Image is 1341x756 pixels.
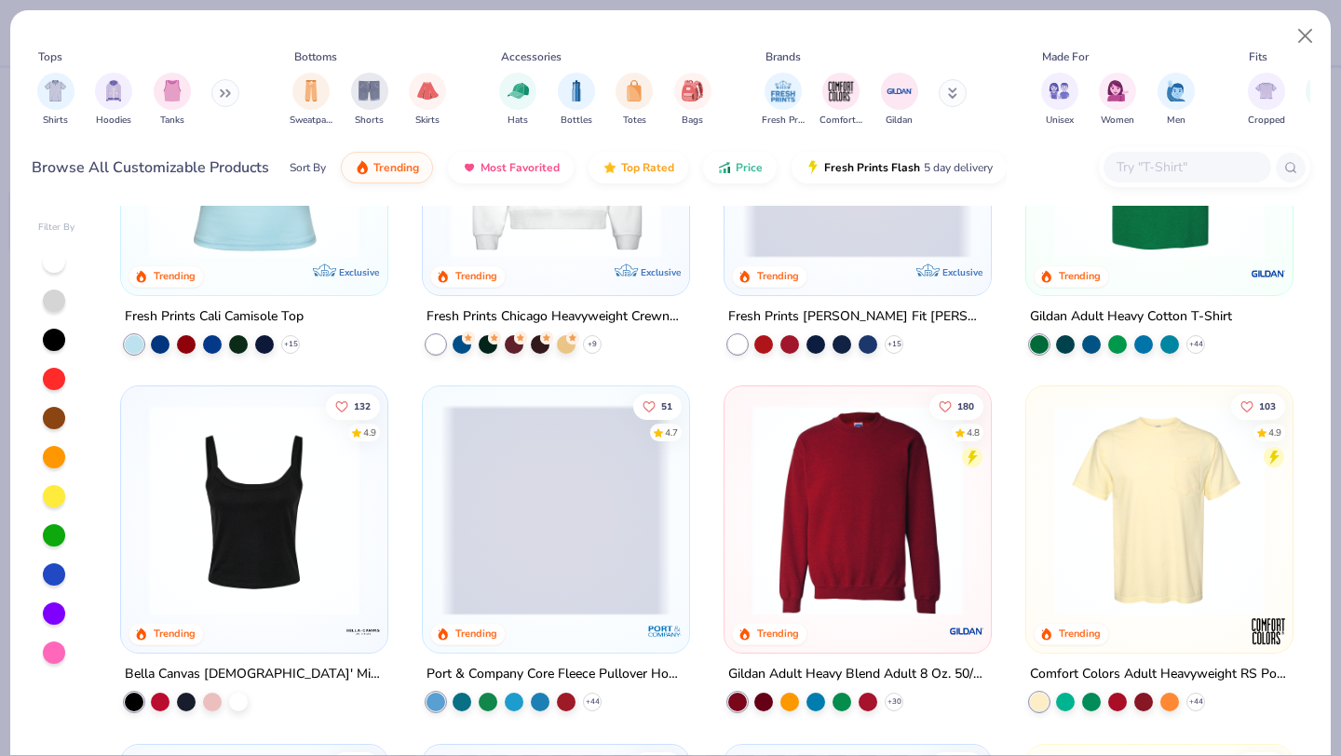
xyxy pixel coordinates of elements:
[1045,405,1274,615] img: 284e3bdb-833f-4f21-a3b0-720291adcbd9
[633,394,682,420] button: Like
[427,663,685,686] div: Port & Company Core Fleece Pullover Hooded Sweatshirt
[682,80,702,101] img: Bags Image
[886,114,913,128] span: Gildan
[603,160,617,175] img: TopRated.gif
[162,80,183,101] img: Tanks Image
[1248,73,1285,128] button: filter button
[290,73,332,128] div: filter for Sweatpants
[1166,80,1186,101] img: Men Image
[125,663,384,686] div: Bella Canvas [DEMOGRAPHIC_DATA]' Micro Ribbed Scoop Tank
[290,159,326,176] div: Sort By
[588,338,597,349] span: + 9
[160,114,184,128] span: Tanks
[792,152,1007,183] button: Fresh Prints Flash5 day delivery
[1115,156,1258,178] input: Try "T-Shirt"
[1030,663,1289,686] div: Comfort Colors Adult Heavyweight RS Pocket T-Shirt
[351,73,388,128] button: filter button
[409,73,446,128] button: filter button
[154,73,191,128] div: filter for Tanks
[743,405,972,615] img: c7b025ed-4e20-46ac-9c52-55bc1f9f47df
[819,73,862,128] div: filter for Comfort Colors
[43,114,68,128] span: Shirts
[765,48,801,65] div: Brands
[661,402,672,412] span: 51
[624,80,644,101] img: Totes Image
[359,80,380,101] img: Shorts Image
[558,73,595,128] button: filter button
[665,426,678,440] div: 4.7
[641,265,681,277] span: Exclusive
[1099,73,1136,128] div: filter for Women
[417,80,439,101] img: Skirts Image
[967,426,980,440] div: 4.8
[1255,80,1277,101] img: Cropped Image
[1030,304,1232,328] div: Gildan Adult Heavy Cotton T-Shirt
[448,152,574,183] button: Most Favorited
[45,80,66,101] img: Shirts Image
[140,405,369,615] img: 8af284bf-0d00-45ea-9003-ce4b9a3194ad
[355,402,372,412] span: 132
[339,265,379,277] span: Exclusive
[140,47,369,257] img: a25d9891-da96-49f3-a35e-76288174bf3a
[1107,80,1129,101] img: Women Image
[924,157,993,179] span: 5 day delivery
[1101,114,1134,128] span: Women
[355,114,384,128] span: Shorts
[154,73,191,128] button: filter button
[364,426,377,440] div: 4.9
[824,160,920,175] span: Fresh Prints Flash
[290,114,332,128] span: Sweatpants
[294,48,337,65] div: Bottoms
[1248,114,1285,128] span: Cropped
[806,160,820,175] img: flash.gif
[125,304,304,328] div: Fresh Prints Cali Camisole Top
[409,73,446,128] div: filter for Skirts
[284,338,298,349] span: + 15
[957,402,974,412] span: 180
[341,152,433,183] button: Trending
[499,73,536,128] button: filter button
[881,73,918,128] div: filter for Gildan
[682,114,703,128] span: Bags
[95,73,132,128] div: filter for Hoodies
[1099,73,1136,128] button: filter button
[508,114,528,128] span: Hats
[1158,73,1195,128] button: filter button
[345,613,382,650] img: Bella + Canvas logo
[616,73,653,128] div: filter for Totes
[886,77,914,105] img: Gildan Image
[499,73,536,128] div: filter for Hats
[481,160,560,175] span: Most Favorited
[616,73,653,128] button: filter button
[351,73,388,128] div: filter for Shorts
[1188,338,1202,349] span: + 44
[1167,114,1185,128] span: Men
[769,77,797,105] img: Fresh Prints Image
[301,80,321,101] img: Sweatpants Image
[819,73,862,128] button: filter button
[1041,73,1078,128] button: filter button
[1042,48,1089,65] div: Made For
[355,160,370,175] img: trending.gif
[1249,613,1286,650] img: Comfort Colors logo
[290,73,332,128] button: filter button
[589,152,688,183] button: Top Rated
[373,160,419,175] span: Trending
[881,73,918,128] button: filter button
[415,114,440,128] span: Skirts
[762,73,805,128] button: filter button
[1045,47,1274,257] img: db319196-8705-402d-8b46-62aaa07ed94f
[929,394,983,420] button: Like
[887,696,901,708] span: + 30
[674,73,711,128] div: filter for Bags
[728,304,987,328] div: Fresh Prints [PERSON_NAME] Fit [PERSON_NAME] Shirt with Stripes
[38,48,62,65] div: Tops
[1041,73,1078,128] div: filter for Unisex
[728,663,987,686] div: Gildan Adult Heavy Blend Adult 8 Oz. 50/50 Fleece Crew
[1249,48,1267,65] div: Fits
[827,77,855,105] img: Comfort Colors Image
[819,114,862,128] span: Comfort Colors
[1046,114,1074,128] span: Unisex
[646,613,684,650] img: Port & Company logo
[623,114,646,128] span: Totes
